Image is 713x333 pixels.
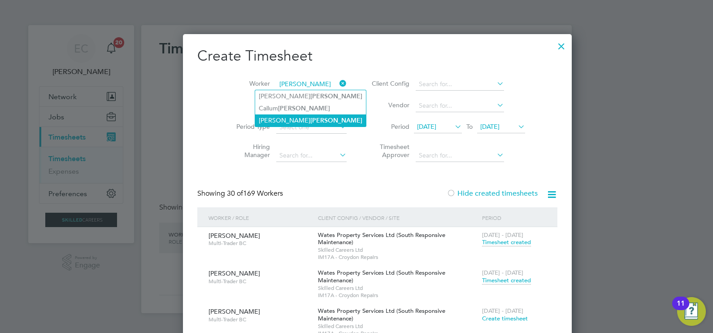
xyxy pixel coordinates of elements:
span: IM17A - Croydon Repairs [318,254,478,261]
input: Search for... [276,78,347,91]
span: 30 of [227,189,243,198]
input: Search for... [276,149,347,162]
span: Wates Property Services Ltd (South Responsive Maintenance) [318,269,445,284]
span: Multi-Trader BC [209,278,311,285]
div: Client Config / Vendor / Site [316,207,480,228]
li: [PERSON_NAME] [255,114,366,127]
span: Skilled Careers Ltd [318,246,478,254]
input: Search for... [416,100,504,112]
label: Timesheet Approver [369,143,409,159]
span: [PERSON_NAME] [209,307,260,315]
li: Callum [255,102,366,114]
label: Hide created timesheets [447,189,538,198]
label: Site [230,101,270,109]
label: Hiring Manager [230,143,270,159]
span: Timesheet created [482,238,531,246]
li: [PERSON_NAME] [255,90,366,102]
div: Period [480,207,548,228]
span: Timesheet created [482,276,531,285]
b: [PERSON_NAME] [278,105,330,112]
span: [DATE] - [DATE] [482,269,523,276]
label: Client Config [369,79,409,88]
span: Wates Property Services Ltd (South Responsive Maintenance) [318,231,445,246]
span: [DATE] - [DATE] [482,307,523,315]
span: Skilled Careers Ltd [318,323,478,330]
span: [PERSON_NAME] [209,232,260,240]
span: To [464,121,475,132]
h2: Create Timesheet [197,47,557,66]
input: Select one [276,121,347,134]
span: 169 Workers [227,189,283,198]
span: Multi-Trader BC [209,240,311,247]
div: Worker / Role [206,207,316,228]
input: Search for... [416,78,504,91]
input: Search for... [416,149,504,162]
span: [PERSON_NAME] [209,269,260,277]
label: Period Type [230,123,270,131]
label: Worker [230,79,270,88]
span: Skilled Careers Ltd [318,285,478,292]
span: [DATE] [417,123,436,131]
span: Wates Property Services Ltd (South Responsive Maintenance) [318,307,445,322]
button: Open Resource Center, 11 new notifications [677,297,706,326]
span: IM17A - Croydon Repairs [318,292,478,299]
label: Period [369,123,409,131]
span: Create timesheet [482,315,528,322]
b: [PERSON_NAME] [310,117,362,124]
div: Showing [197,189,285,198]
label: Vendor [369,101,409,109]
span: [DATE] - [DATE] [482,231,523,239]
span: [DATE] [480,123,500,131]
div: 11 [677,303,685,315]
span: Multi-Trader BC [209,316,311,323]
b: [PERSON_NAME] [310,92,362,100]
